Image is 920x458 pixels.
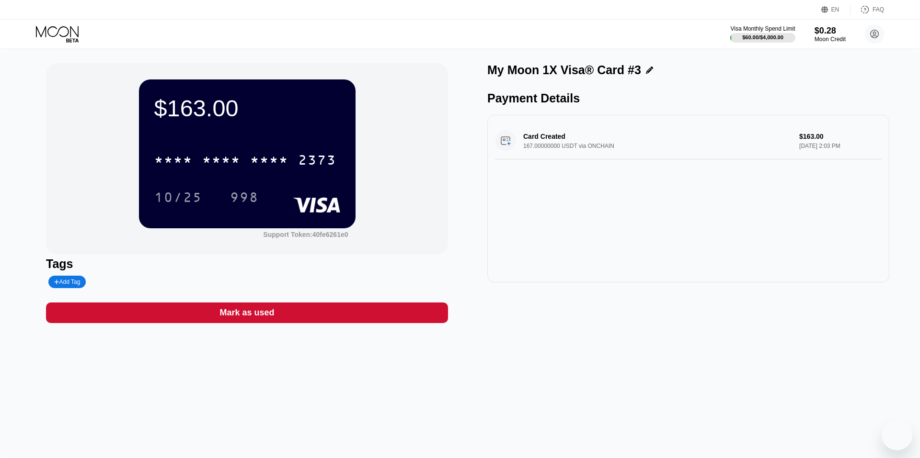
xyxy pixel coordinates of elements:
div: EN [821,5,851,14]
div: Support Token: 40fe6261e0 [263,231,348,238]
div: 10/25 [147,185,209,209]
div: Payment Details [487,91,889,105]
div: Mark as used [219,307,274,318]
div: Mark as used [46,302,448,323]
div: Add Tag [54,279,80,285]
div: Moon Credit [815,36,846,43]
div: $0.28Moon Credit [815,26,846,43]
div: Support Token:40fe6261e0 [263,231,348,238]
div: 2373 [298,154,336,169]
div: 998 [223,185,266,209]
div: 998 [230,191,259,206]
div: $163.00 [154,95,340,122]
div: FAQ [851,5,884,14]
div: FAQ [873,6,884,13]
iframe: Button to launch messaging window [882,420,912,450]
div: Add Tag [48,276,86,288]
div: EN [831,6,839,13]
div: My Moon 1X Visa® Card #3 [487,63,641,77]
div: Visa Monthly Spend Limit$60.00/$4,000.00 [730,25,795,43]
div: $0.28 [815,26,846,36]
div: Visa Monthly Spend Limit [730,25,795,32]
div: 10/25 [154,191,202,206]
div: $60.00 / $4,000.00 [742,34,783,40]
div: Tags [46,257,448,271]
